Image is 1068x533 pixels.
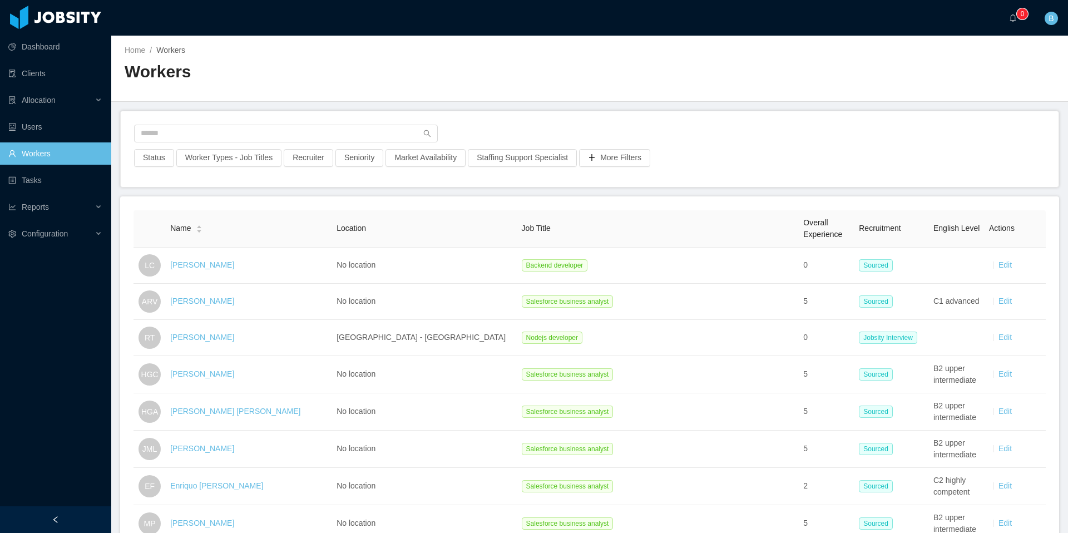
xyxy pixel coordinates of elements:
[196,224,202,228] i: icon: caret-up
[8,169,102,191] a: icon: profileTasks
[998,481,1012,490] a: Edit
[423,130,431,137] i: icon: search
[8,142,102,165] a: icon: userWorkers
[22,96,56,105] span: Allocation
[284,149,333,167] button: Recruiter
[142,438,157,460] span: JML
[859,481,897,490] a: Sourced
[337,224,366,233] span: Location
[859,443,893,455] span: Sourced
[8,62,102,85] a: icon: auditClients
[522,259,588,272] span: Backend developer
[859,332,917,344] span: Jobsity Interview
[196,224,202,231] div: Sort
[998,519,1012,527] a: Edit
[522,443,614,455] span: Salesforce business analyst
[332,468,517,505] td: No location
[142,290,158,313] span: ARV
[859,297,897,305] a: Sourced
[332,356,517,393] td: No location
[332,284,517,320] td: No location
[799,431,854,468] td: 5
[522,406,614,418] span: Salesforce business analyst
[125,61,590,83] h2: Workers
[170,223,191,234] span: Name
[468,149,577,167] button: Staffing Support Specialist
[859,407,897,416] a: Sourced
[170,444,234,453] a: [PERSON_NAME]
[141,363,159,386] span: HGC
[933,224,980,233] span: English Level
[799,356,854,393] td: 5
[170,481,263,490] a: Enriquo [PERSON_NAME]
[998,260,1012,269] a: Edit
[8,36,102,58] a: icon: pie-chartDashboard
[150,46,152,55] span: /
[332,320,517,356] td: [GEOGRAPHIC_DATA] - [GEOGRAPHIC_DATA]
[522,517,614,530] span: Salesforce business analyst
[998,297,1012,305] a: Edit
[998,369,1012,378] a: Edit
[859,333,922,342] a: Jobsity Interview
[22,229,68,238] span: Configuration
[859,406,893,418] span: Sourced
[1009,14,1017,22] i: icon: bell
[799,284,854,320] td: 5
[522,332,582,344] span: Nodejs developer
[1017,8,1028,19] sup: 0
[522,224,551,233] span: Job Title
[145,327,155,349] span: RT
[859,259,893,272] span: Sourced
[156,46,185,55] span: Workers
[170,297,234,305] a: [PERSON_NAME]
[8,230,16,238] i: icon: setting
[332,431,517,468] td: No location
[859,260,897,269] a: Sourced
[998,333,1012,342] a: Edit
[1049,12,1054,25] span: B
[989,224,1015,233] span: Actions
[859,480,893,492] span: Sourced
[196,228,202,231] i: icon: caret-down
[859,368,893,381] span: Sourced
[859,369,897,378] a: Sourced
[998,407,1012,416] a: Edit
[8,96,16,104] i: icon: solution
[799,248,854,284] td: 0
[998,444,1012,453] a: Edit
[522,295,614,308] span: Salesforce business analyst
[145,254,155,277] span: LC
[170,369,234,378] a: [PERSON_NAME]
[335,149,383,167] button: Seniority
[332,248,517,284] td: No location
[929,356,985,393] td: B2 upper intermediate
[22,203,49,211] span: Reports
[125,46,145,55] a: Home
[145,475,155,497] span: EF
[170,407,300,416] a: [PERSON_NAME] [PERSON_NAME]
[176,149,281,167] button: Worker Types - Job Titles
[579,149,650,167] button: icon: plusMore Filters
[170,333,234,342] a: [PERSON_NAME]
[929,393,985,431] td: B2 upper intermediate
[141,401,158,423] span: HGA
[799,393,854,431] td: 5
[799,320,854,356] td: 0
[929,431,985,468] td: B2 upper intermediate
[385,149,466,167] button: Market Availability
[859,444,897,453] a: Sourced
[859,224,901,233] span: Recruitment
[859,519,897,527] a: Sourced
[134,149,174,167] button: Status
[8,203,16,211] i: icon: line-chart
[522,480,614,492] span: Salesforce business analyst
[859,295,893,308] span: Sourced
[859,517,893,530] span: Sourced
[929,284,985,320] td: C1 advanced
[332,393,517,431] td: No location
[799,468,854,505] td: 2
[170,260,234,269] a: [PERSON_NAME]
[8,116,102,138] a: icon: robotUsers
[522,368,614,381] span: Salesforce business analyst
[803,218,842,239] span: Overall Experience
